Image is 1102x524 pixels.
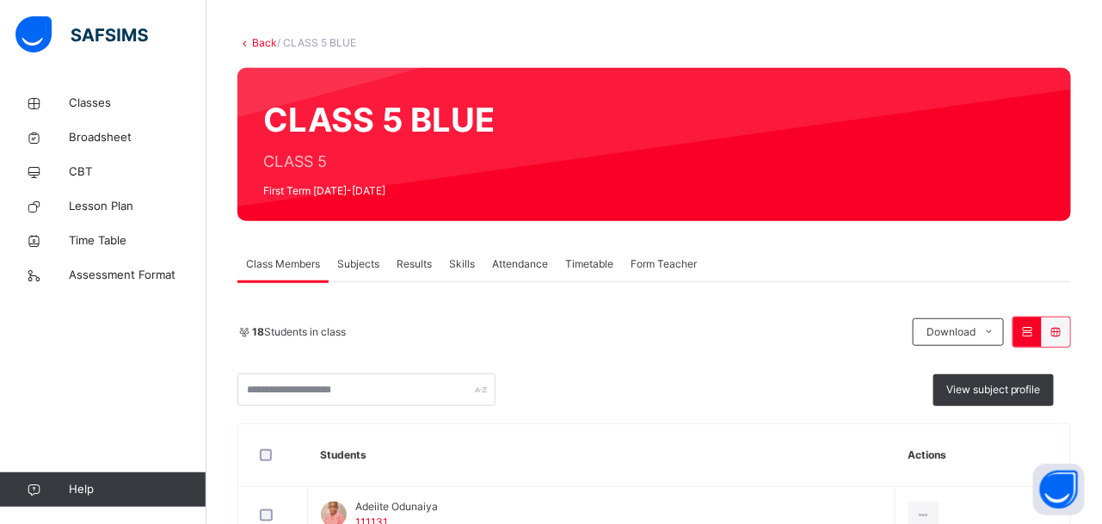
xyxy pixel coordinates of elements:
[337,256,379,272] span: Subjects
[252,325,264,338] b: 18
[69,481,206,498] span: Help
[631,256,697,272] span: Form Teacher
[449,256,475,272] span: Skills
[355,499,438,515] span: Adeiite Odunaiya
[895,424,1070,487] th: Actions
[492,256,548,272] span: Attendance
[263,183,495,199] span: First Term [DATE]-[DATE]
[246,256,320,272] span: Class Members
[252,324,346,340] span: Students in class
[308,424,896,487] th: Students
[927,324,976,340] span: Download
[69,129,206,146] span: Broadsheet
[397,256,432,272] span: Results
[69,198,206,215] span: Lesson Plan
[252,36,277,49] a: Back
[565,256,613,272] span: Timetable
[69,163,206,181] span: CBT
[69,95,206,112] span: Classes
[946,382,1041,398] span: View subject profile
[1033,464,1085,515] button: Open asap
[69,267,206,284] span: Assessment Format
[69,232,206,250] span: Time Table
[277,36,356,49] span: / CLASS 5 BLUE
[15,16,148,52] img: safsims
